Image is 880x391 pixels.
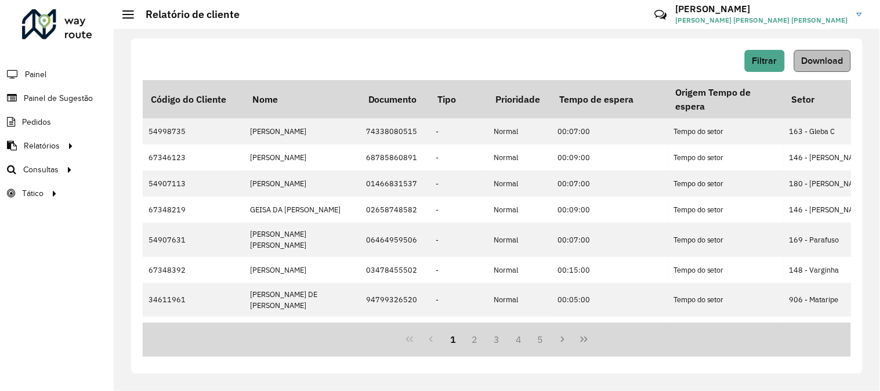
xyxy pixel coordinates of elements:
[143,118,244,144] td: 54998735
[143,171,244,197] td: 54907113
[488,317,552,362] td: Normal
[24,140,60,152] span: Relatórios
[360,118,430,144] td: 74338080515
[360,257,430,283] td: 03478455502
[143,144,244,171] td: 67346123
[668,118,784,144] td: Tempo do setor
[430,283,488,317] td: -
[430,144,488,171] td: -
[360,171,430,197] td: 01466831537
[360,80,430,118] th: Documento
[802,56,843,66] span: Download
[430,257,488,283] td: -
[668,171,784,197] td: Tempo do setor
[752,56,777,66] span: Filtrar
[552,283,668,317] td: 00:05:00
[668,283,784,317] td: Tempo do setor
[442,328,464,350] button: 1
[648,2,673,27] a: Contato Rápido
[22,187,44,200] span: Tático
[134,8,240,21] h2: Relatório de cliente
[244,317,360,362] td: [PERSON_NAME] [PERSON_NAME] DO SACRAMENTO FILHO
[244,171,360,197] td: [PERSON_NAME]
[552,317,668,362] td: 00:00:00
[23,164,59,176] span: Consultas
[573,328,595,350] button: Last Page
[430,317,488,362] td: -
[668,317,784,362] td: Cadastro do cliente
[22,116,51,128] span: Pedidos
[430,197,488,223] td: -
[552,257,668,283] td: 00:15:00
[430,80,488,118] th: Tipo
[360,144,430,171] td: 68785860891
[552,197,668,223] td: 00:09:00
[244,223,360,256] td: [PERSON_NAME] [PERSON_NAME]
[360,197,430,223] td: 02658748582
[244,80,360,118] th: Nome
[668,197,784,223] td: Tempo do setor
[676,3,848,15] h3: [PERSON_NAME]
[244,257,360,283] td: [PERSON_NAME]
[430,118,488,144] td: -
[530,328,552,350] button: 5
[143,223,244,256] td: 54907631
[668,80,784,118] th: Origem Tempo de espera
[488,144,552,171] td: Normal
[488,257,552,283] td: Normal
[464,328,486,350] button: 2
[244,283,360,317] td: [PERSON_NAME] DE [PERSON_NAME]
[143,317,244,362] td: 54954203
[360,223,430,256] td: 06464959506
[552,144,668,171] td: 00:09:00
[508,328,530,350] button: 4
[486,328,508,350] button: 3
[244,197,360,223] td: GEISA DA [PERSON_NAME]
[668,257,784,283] td: Tempo do setor
[360,317,430,362] td: 56616953572
[488,171,552,197] td: Normal
[143,80,244,118] th: Código do Cliente
[552,223,668,256] td: 00:07:00
[143,197,244,223] td: 67348219
[668,223,784,256] td: Tempo do setor
[488,197,552,223] td: Normal
[794,50,851,72] button: Download
[552,328,574,350] button: Next Page
[488,118,552,144] td: Normal
[24,92,93,104] span: Painel de Sugestão
[430,223,488,256] td: -
[552,80,668,118] th: Tempo de espera
[488,283,552,317] td: Normal
[668,144,784,171] td: Tempo do setor
[360,283,430,317] td: 94799326520
[143,283,244,317] td: 34611961
[488,80,552,118] th: Prioridade
[143,257,244,283] td: 67348392
[244,118,360,144] td: [PERSON_NAME]
[552,171,668,197] td: 00:07:00
[430,171,488,197] td: -
[25,68,46,81] span: Painel
[244,144,360,171] td: [PERSON_NAME]
[745,50,785,72] button: Filtrar
[552,118,668,144] td: 00:07:00
[488,223,552,256] td: Normal
[676,15,848,26] span: [PERSON_NAME] [PERSON_NAME] [PERSON_NAME]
